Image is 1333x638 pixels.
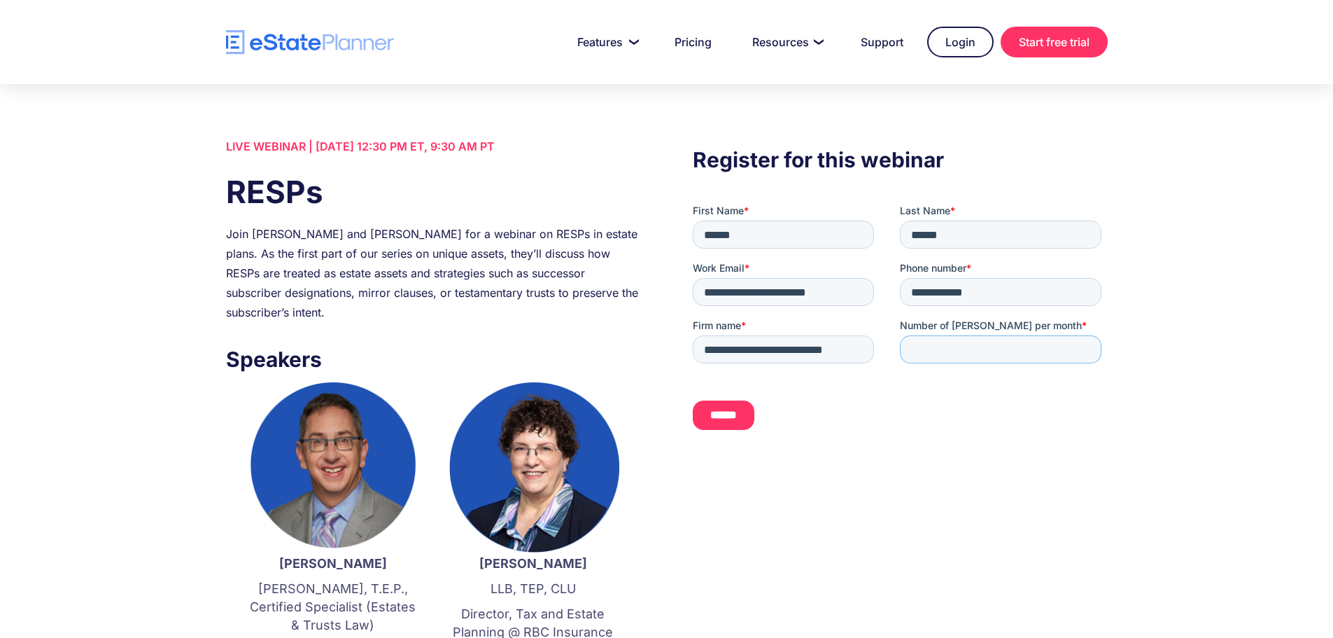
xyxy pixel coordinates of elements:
a: Pricing [658,28,728,56]
div: LIVE WEBINAR | [DATE] 12:30 PM ET, 9:30 AM PT [226,137,640,156]
a: home [226,30,394,55]
strong: [PERSON_NAME] [479,556,587,571]
a: Support [844,28,920,56]
iframe: Form 0 [693,204,1107,471]
strong: [PERSON_NAME] [279,556,387,571]
div: Join [PERSON_NAME] and [PERSON_NAME] for a webinar on RESPs in estate plans. As the first part of... [226,224,640,322]
a: Features [560,28,651,56]
h3: Register for this webinar [693,144,1107,176]
a: Start free trial [1001,27,1108,57]
p: [PERSON_NAME], T.E.P., Certified Specialist (Estates & Trusts Law) [247,580,419,634]
h1: RESPs [226,170,640,214]
p: LLB, TEP, CLU [447,580,619,598]
h3: Speakers [226,343,640,375]
a: Resources [735,28,837,56]
a: Login [927,27,994,57]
